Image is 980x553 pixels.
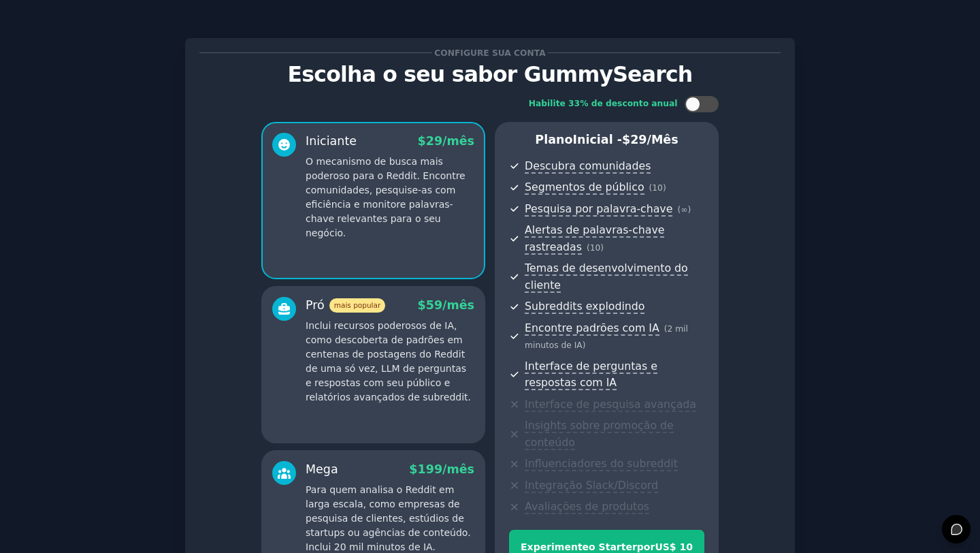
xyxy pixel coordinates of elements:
[306,320,471,402] font: Inclui recursos poderosos de IA, como descoberta de padrões em centenas de postagens do Reddit de...
[521,541,589,552] font: Experimente
[572,133,622,146] font: Inicial -
[590,243,601,253] font: 10
[525,479,658,492] font: Integração Slack/Discord
[589,541,637,552] font: o Starter
[525,500,649,513] font: Avaliações de produtos
[655,541,693,552] font: US$ 10
[418,462,443,476] font: 199
[306,484,471,552] font: Para quem analisa o Reddit em larga escala, como empresas de pesquisa de clientes, estúdios de st...
[525,360,657,390] font: Interface de perguntas e respostas com IA
[409,462,417,476] font: $
[630,133,647,146] font: 29
[637,541,655,552] font: por
[306,298,325,312] font: Pró
[288,62,693,86] font: Escolha o seu sabor GummySearch
[525,262,688,291] font: Temas de desenvolvimento do cliente
[535,133,572,146] font: Plano
[525,457,678,470] font: Influenciadores do subreddit
[442,462,474,476] font: /mês
[622,133,630,146] font: $
[525,324,688,351] font: 2 mil minutos de IA
[687,205,691,215] font: )
[677,205,681,215] font: (
[525,223,664,253] font: Alertas de palavras-chave rastreadas
[681,205,687,215] font: ∞
[434,48,545,58] font: Configure sua conta
[583,341,586,350] font: )
[525,159,651,172] font: Descubra comunidades
[525,300,644,313] font: Subreddits explodindo
[649,183,653,193] font: (
[426,134,442,148] font: 29
[525,419,674,449] font: Insights sobre promoção de conteúdo
[600,243,604,253] font: )
[525,202,672,215] font: Pesquisa por palavra-chave
[525,180,644,193] font: Segmentos de público
[306,462,338,476] font: Mega
[418,134,426,148] font: $
[664,324,668,334] font: (
[442,134,474,148] font: /mês
[647,133,679,146] font: /mês
[525,321,659,334] font: Encontre padrões com IA
[587,243,590,253] font: (
[529,99,678,108] font: Habilite 33% de desconto anual
[525,398,696,411] font: Interface de pesquisa avançada
[426,298,442,312] font: 59
[334,301,380,309] font: mais popular
[663,183,666,193] font: )
[306,134,357,148] font: Iniciante
[418,298,426,312] font: $
[652,183,663,193] font: 10
[442,298,474,312] font: /mês
[306,156,465,238] font: O mecanismo de busca mais poderoso para o Reddit. Encontre comunidades, pesquise-as com eficiênci...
